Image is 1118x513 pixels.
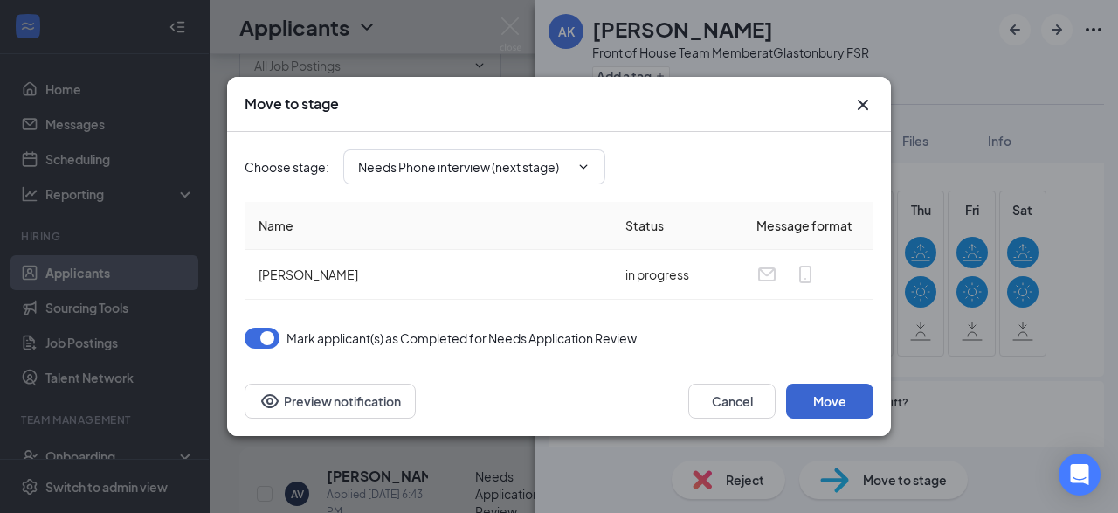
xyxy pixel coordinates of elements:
svg: MobileSms [795,264,816,285]
button: Close [852,94,873,115]
th: Status [611,202,742,250]
span: Choose stage : [245,157,329,177]
span: Mark applicant(s) as Completed for Needs Application Review [286,328,637,349]
th: Name [245,202,611,250]
h3: Move to stage [245,94,339,114]
svg: Email [756,264,777,285]
span: [PERSON_NAME] [259,267,358,282]
th: Message format [742,202,873,250]
svg: ChevronDown [576,160,590,174]
div: Open Intercom Messenger [1059,454,1101,496]
svg: Eye [259,391,280,412]
button: Cancel [688,384,776,419]
button: Preview notificationEye [245,384,416,419]
td: in progress [611,250,742,300]
svg: Cross [852,94,873,115]
button: Move [786,384,873,419]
